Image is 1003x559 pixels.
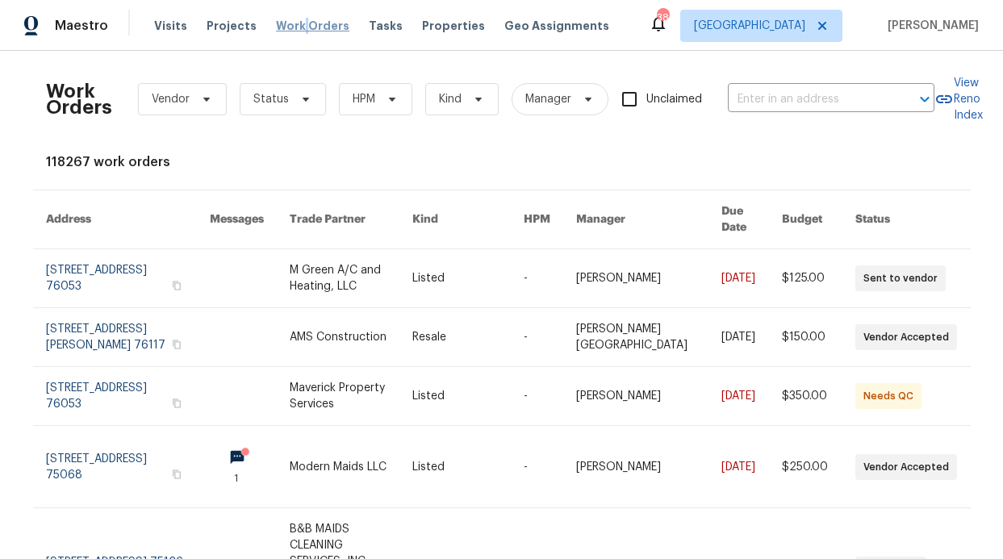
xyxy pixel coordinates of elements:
[657,10,668,26] div: 38
[152,91,190,107] span: Vendor
[842,190,970,249] th: Status
[563,426,708,508] td: [PERSON_NAME]
[169,278,184,293] button: Copy Address
[369,20,403,31] span: Tasks
[353,91,375,107] span: HPM
[511,426,563,508] td: -
[728,87,889,112] input: Enter in an address
[694,18,805,34] span: [GEOGRAPHIC_DATA]
[46,83,112,115] h2: Work Orders
[399,367,511,426] td: Listed
[277,308,399,367] td: AMS Construction
[399,249,511,308] td: Listed
[563,367,708,426] td: [PERSON_NAME]
[439,91,462,107] span: Kind
[55,18,108,34] span: Maestro
[277,190,399,249] th: Trade Partner
[511,367,563,426] td: -
[511,249,563,308] td: -
[169,467,184,482] button: Copy Address
[511,308,563,367] td: -
[708,190,770,249] th: Due Date
[169,396,184,411] button: Copy Address
[563,190,708,249] th: Manager
[169,337,184,352] button: Copy Address
[253,91,289,107] span: Status
[646,91,702,108] span: Unclaimed
[934,75,983,123] a: View Reno Index
[399,308,511,367] td: Resale
[46,154,958,170] div: 118267 work orders
[399,426,511,508] td: Listed
[399,190,511,249] th: Kind
[913,88,936,111] button: Open
[154,18,187,34] span: Visits
[33,190,198,249] th: Address
[511,190,563,249] th: HPM
[563,308,708,367] td: [PERSON_NAME][GEOGRAPHIC_DATA]
[277,426,399,508] td: Modern Maids LLC
[769,190,842,249] th: Budget
[276,18,349,34] span: Work Orders
[277,249,399,308] td: M Green A/C and Heating, LLC
[207,18,257,34] span: Projects
[277,367,399,426] td: Maverick Property Services
[881,18,979,34] span: [PERSON_NAME]
[422,18,485,34] span: Properties
[197,190,277,249] th: Messages
[504,18,609,34] span: Geo Assignments
[525,91,571,107] span: Manager
[563,249,708,308] td: [PERSON_NAME]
